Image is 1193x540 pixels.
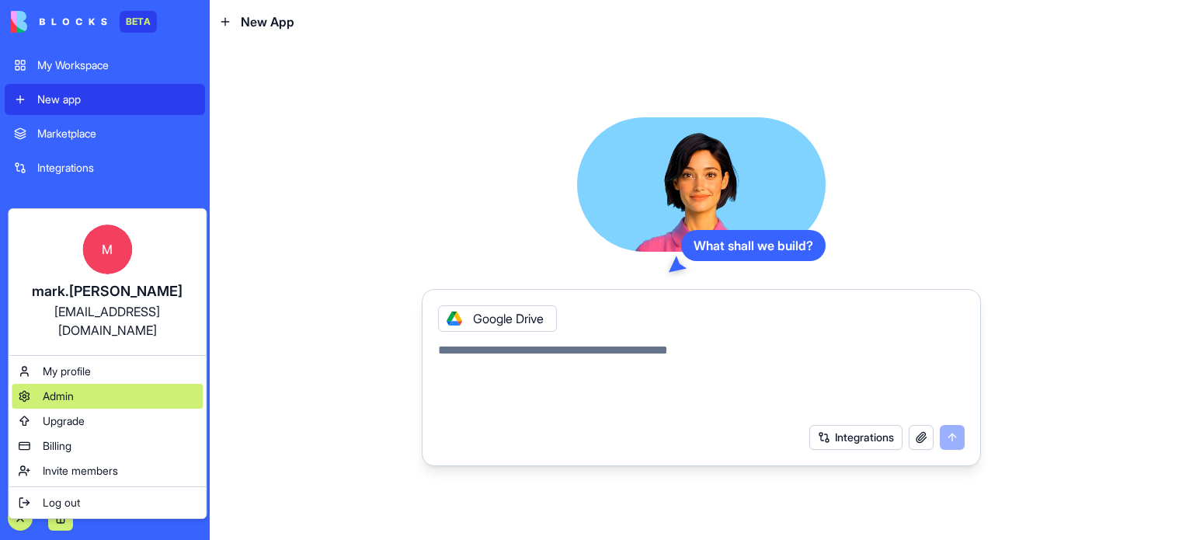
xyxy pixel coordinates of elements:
[12,434,203,458] a: Billing
[43,388,74,404] span: Admin
[43,495,80,510] span: Log out
[43,413,85,429] span: Upgrade
[12,384,203,409] a: Admin
[12,359,203,384] a: My profile
[24,280,190,302] div: mark.[PERSON_NAME]
[43,463,118,479] span: Invite members
[43,364,91,379] span: My profile
[43,438,71,454] span: Billing
[12,212,203,352] a: Mmark.[PERSON_NAME][EMAIL_ADDRESS][DOMAIN_NAME]
[5,208,205,221] span: Recent
[12,458,203,483] a: Invite members
[82,225,132,274] span: M
[24,302,190,340] div: [EMAIL_ADDRESS][DOMAIN_NAME]
[12,409,203,434] a: Upgrade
